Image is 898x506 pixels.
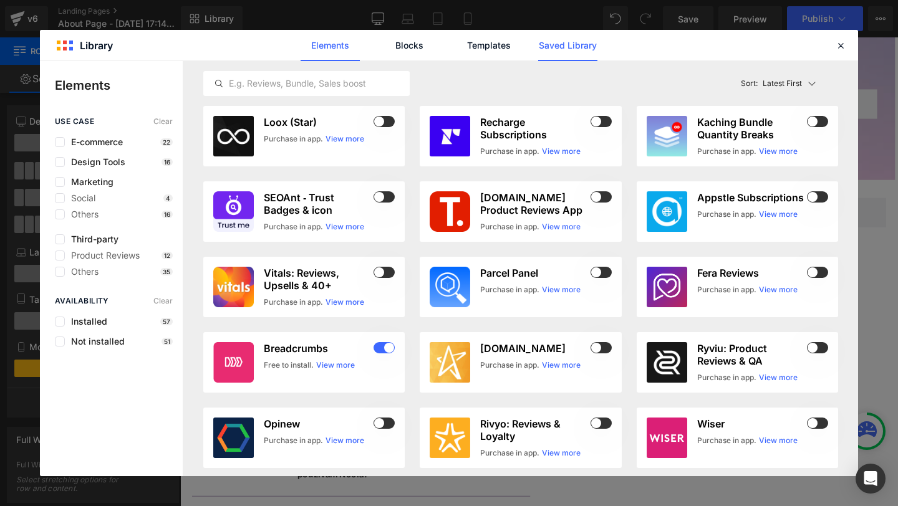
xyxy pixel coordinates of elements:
[264,418,371,430] h3: Opinew
[316,360,355,371] a: View more
[162,211,173,218] p: 16
[430,267,470,307] img: d4928b3c-658b-4ab3-9432-068658c631f3.png
[55,76,183,95] p: Elements
[538,30,597,61] a: Saved Library
[759,284,798,295] a: View more
[697,267,804,279] h3: Fera Reviews
[264,133,323,145] div: Purchase in app.
[741,79,758,88] span: Sort:
[65,234,118,244] span: Third-party
[763,78,802,89] p: Latest First
[160,268,173,275] p: 35
[459,30,518,61] a: Templates
[542,221,581,232] a: View more
[264,191,371,216] h3: SEOAnt ‑ Trust Badges & icon
[480,284,539,295] div: Purchase in app.
[697,284,756,295] div: Purchase in app.
[697,146,756,157] div: Purchase in app.
[153,297,173,305] span: Clear
[213,342,254,383] img: ea3afb01-6354-4d19-82d2-7eef5307fd4e.png
[123,284,310,308] b: Vyprazdňování bez použití rukou – základní kroky
[647,116,687,156] img: 1fd9b51b-6ce7-437c-9b89-91bf9a4813c7.webp
[697,191,804,204] h3: Appstle Subscriptions
[65,251,140,260] span: Product Reviews
[759,435,798,446] a: View more
[480,360,539,371] div: Purchase in app.
[264,221,323,232] div: Purchase in app.
[123,192,252,203] b: 30denní záruka vrácení peněz
[480,116,587,141] h3: Recharge Subscriptions
[480,418,587,442] h3: Rivyo: Reviews & Loyalty
[123,441,324,465] b: Mohu dostat syndrom toxického šoku (TSS) při používání Noola?
[697,435,756,446] div: Purchase in app.
[264,342,371,355] h3: Breadcrumbs
[65,137,123,147] span: E-commerce
[647,342,687,383] img: CJed0K2x44sDEAE=.png
[736,71,839,96] button: Latest FirstSort:Latest First
[647,267,687,307] img: 4b6b591765c9b36332c4e599aea727c6_512x512.png
[213,116,254,156] img: loox.jpg
[759,146,798,157] a: View more
[65,177,113,187] span: Marketing
[542,146,581,157] a: View more
[697,372,756,383] div: Purchase in app.
[326,221,364,232] a: View more
[55,297,109,305] span: Availability
[65,267,99,277] span: Others
[647,191,687,232] img: 6187dec1-c00a-4777-90eb-316382325808.webp
[480,342,587,355] h3: [DOMAIN_NAME]
[213,191,254,232] img: 9f98ff4f-a019-4e81-84a1-123c6986fecc.png
[213,267,254,307] img: 26b75d61-258b-461b-8cc3-4bcb67141ce0.png
[162,158,173,166] p: 16
[697,116,804,141] h3: Kaching Bundle Quantity Breaks
[162,252,173,259] p: 12
[380,30,439,61] a: Blocks
[759,372,798,383] a: View more
[264,267,371,292] h3: Vitals: Reviews, Upsells & 40+
[12,4,742,36] p: FREQUENTLY ASKED QUESTIONS
[697,342,804,367] h3: Ryviu: Product Reviews & QA
[480,146,539,157] div: Purchase in app.
[264,360,314,371] div: Free to install.
[65,209,99,219] span: Others
[123,386,312,410] b: [DEMOGRAPHIC_DATA] mít sex při používání menstruačního disku?
[162,338,173,345] p: 51
[65,193,95,203] span: Social
[163,194,173,202] p: 4
[123,340,203,351] b: Jak se Noola čistí?
[153,117,173,126] span: Clear
[430,342,470,383] img: stamped.jpg
[430,418,470,458] img: 911edb42-71e6-4210-8dae-cbf10c40066b.png
[759,209,798,220] a: View more
[213,418,254,458] img: opinew.jpg
[264,116,371,128] h3: Loox (Star)
[542,284,581,295] a: View more
[326,435,364,446] a: View more
[65,157,125,167] span: Design Tools
[542,360,581,371] a: View more
[264,297,323,308] div: Purchase in app.
[160,318,173,325] p: 57
[264,435,323,446] div: Purchase in app.
[301,30,360,61] a: Elements
[160,138,173,146] p: 22
[65,317,107,327] span: Installed
[647,418,687,458] img: wiser.jpg
[480,447,539,459] div: Purchase in app.
[326,133,364,145] a: View more
[697,418,804,430] h3: Wiser
[856,464,886,494] div: Open Intercom Messenger
[65,337,125,346] span: Not installed
[480,191,587,216] h3: [DOMAIN_NAME] Product Reviews App
[430,191,470,232] img: 1eba8361-494e-4e64-aaaa-f99efda0f44d.png
[480,267,587,279] h3: Parcel Panel
[123,237,188,248] b: Bude mi sedět?
[55,117,94,126] span: use case
[326,297,364,308] a: View more
[480,221,539,232] div: Purchase in app.
[204,76,409,91] input: E.g. Reviews, Bundle, Sales boost...
[697,209,756,220] div: Purchase in app.
[542,447,581,459] a: View more
[430,116,470,156] img: CK6otpbp4PwCEAE=.jpeg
